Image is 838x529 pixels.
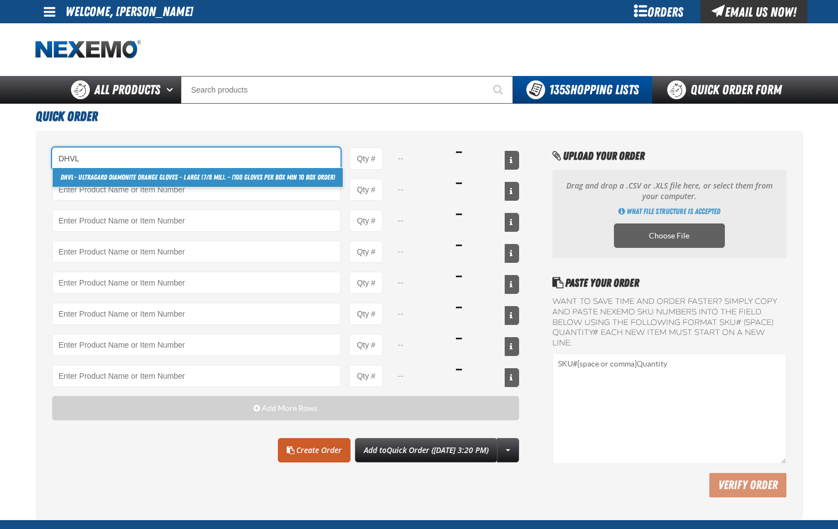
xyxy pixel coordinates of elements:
a: Create Order [278,438,351,462]
input: Product Quantity [349,365,383,387]
input: Product Quantity [349,210,383,232]
h2: Paste Your Order [552,274,786,291]
input: Product Quantity [349,334,383,356]
: Product [52,272,341,294]
span: Add to [364,445,489,455]
img: Nexemo logo [35,40,141,59]
input: Product Quantity [349,303,383,325]
input: Product Quantity [349,241,383,263]
: Product [52,303,341,325]
input: Product [52,147,341,170]
a: DHVL- Ultragard Diamonite Orange Gloves - Large (7/8 mil). - (100 gloves per box MIN 10 box order) [53,168,343,187]
: Product [52,179,341,201]
button: View All Prices [505,368,519,387]
: Product [52,241,341,263]
span: Quick Order [35,109,98,124]
label: Want to save time and order faster? Simply copy and paste NEXEMO SKU numbers into the field below... [552,297,786,349]
button: You have 135 Shopping Lists. Open to view details [513,76,652,104]
input: Product Quantity [349,147,383,170]
a: Home [35,40,141,59]
span: All Products [94,80,160,100]
button: View All Prices [505,306,519,325]
: Product [52,365,341,387]
a: Quick Order Form [652,76,803,104]
label: Choose CSV, XLSX or ODS file to import multiple products. Opens a popup [614,223,725,248]
span: Shopping Lists [549,82,639,98]
button: View All Prices [505,182,519,201]
strong: 135 [549,82,565,98]
p: Drag and drop a .CSV or .XLS file here, or select them from your computer. [563,181,775,202]
button: View All Prices [505,213,519,232]
input: Product Quantity [349,272,383,294]
button: Add toQuick Order ([DATE] 3:20 PM) [355,438,497,462]
button: Add More Rows [52,396,520,420]
a: More Actions [497,438,519,462]
a: Get Directions of how to import multiple products using an CSV, XLSX or ODS file. Opens a popup [618,206,720,217]
button: Open All Products pages [162,76,181,104]
button: Start Searching [485,76,513,104]
strong: DHVL [60,173,74,181]
: Product [52,210,341,232]
button: View All Prices [505,151,519,170]
span: Add More Rows [262,404,317,413]
input: Product Quantity [349,179,383,201]
input: Search [181,76,513,104]
: Product [52,334,341,356]
h2: Upload Your Order [552,147,786,164]
button: View All Prices [505,244,519,263]
button: View All Prices [505,275,519,294]
button: View All Prices [505,337,519,356]
span: Quick Order ([DATE] 3:20 PM) [387,445,489,455]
